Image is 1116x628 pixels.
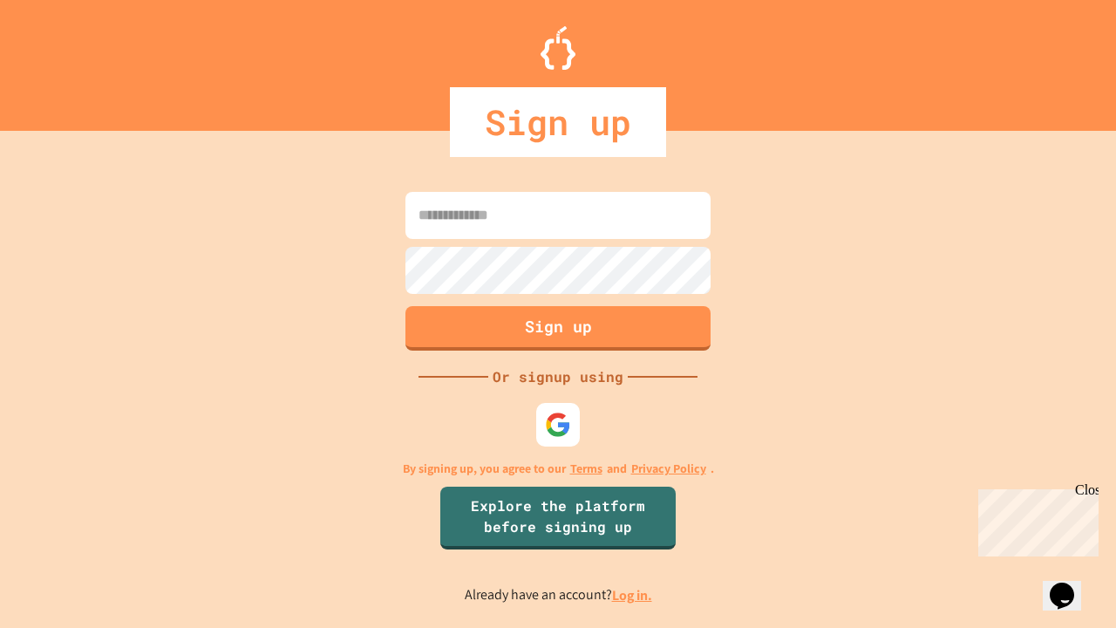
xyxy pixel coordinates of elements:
[541,26,575,70] img: Logo.svg
[440,487,676,549] a: Explore the platform before signing up
[405,306,711,351] button: Sign up
[1043,558,1099,611] iframe: chat widget
[631,460,706,478] a: Privacy Policy
[971,482,1099,556] iframe: chat widget
[612,586,652,604] a: Log in.
[488,366,628,387] div: Or signup using
[545,412,571,438] img: google-icon.svg
[570,460,602,478] a: Terms
[403,460,714,478] p: By signing up, you agree to our and .
[465,584,652,606] p: Already have an account?
[7,7,120,111] div: Chat with us now!Close
[450,87,666,157] div: Sign up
